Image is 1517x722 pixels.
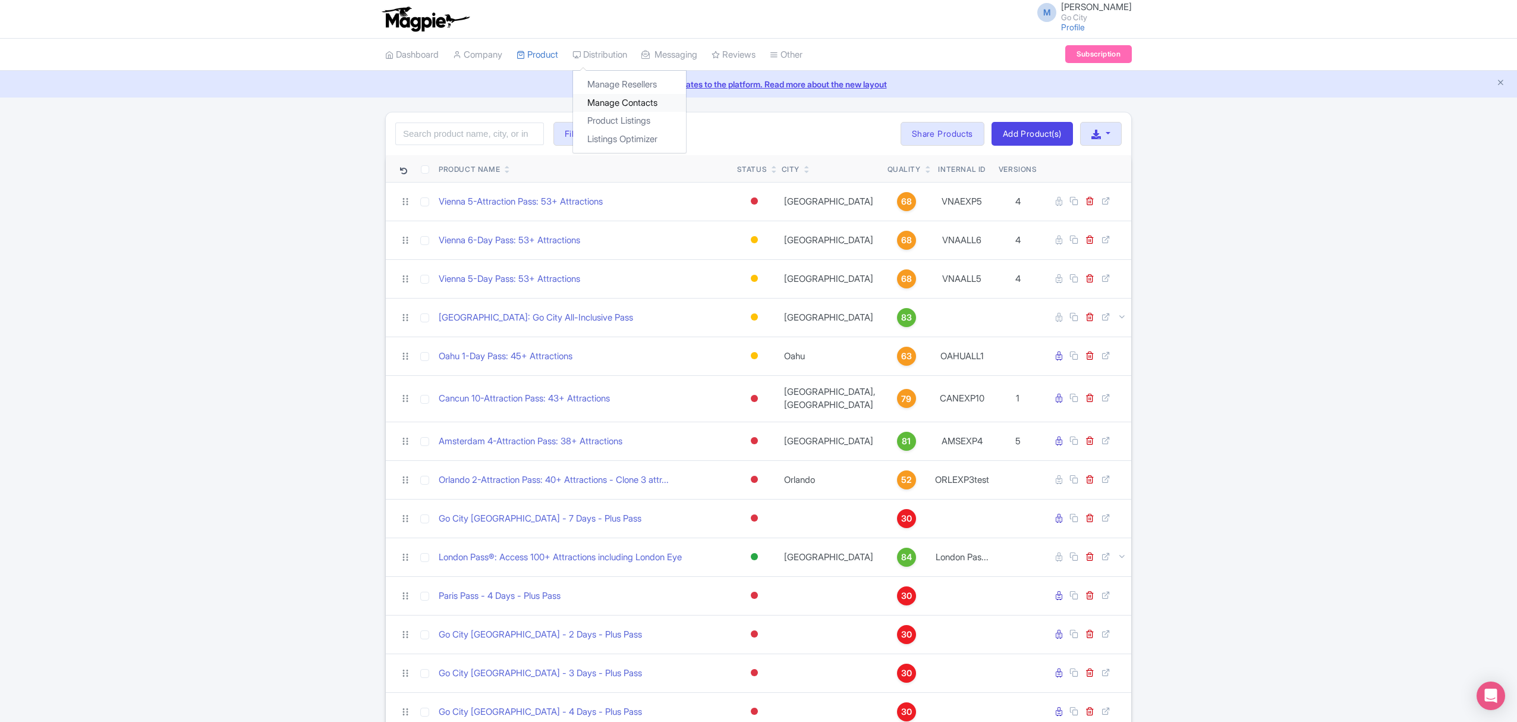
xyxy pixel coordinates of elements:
span: 1 [1016,393,1019,404]
span: 5 [1015,435,1021,447]
span: 79 [901,393,911,406]
span: [PERSON_NAME] [1061,1,1132,12]
div: Inactive [748,193,760,210]
span: 68 [901,195,912,208]
a: Vienna 5-Attraction Pass: 53+ Attractions [439,195,603,209]
td: [GEOGRAPHIC_DATA] [777,422,883,460]
span: M [1037,3,1056,22]
td: Orlando [777,460,883,499]
div: Product Name [439,164,500,175]
a: 30 [887,664,926,683]
div: Inactive [748,432,760,450]
a: Go City [GEOGRAPHIC_DATA] - 3 Days - Plus Pass [439,667,642,680]
a: 30 [887,586,926,605]
span: 63 [901,350,912,363]
a: M [PERSON_NAME] Go City [1030,2,1132,21]
div: Status [737,164,767,175]
a: 68 [887,192,926,211]
div: Building [748,309,760,326]
td: CANEXP10 [930,375,994,422]
a: Listings Optimizer [573,130,686,149]
button: Close announcement [1496,77,1505,90]
a: 68 [887,231,926,250]
span: 83 [901,311,912,324]
td: Oahu [777,337,883,375]
div: Inactive [748,510,760,527]
a: Dashboard [385,39,439,71]
td: [GEOGRAPHIC_DATA], [GEOGRAPHIC_DATA] [777,375,883,422]
span: 68 [901,272,912,285]
a: Manage Contacts [573,94,686,112]
a: Product [517,39,558,71]
a: 83 [887,308,926,327]
div: Inactive [748,390,760,407]
a: Oahu 1-Day Pass: 45+ Attractions [439,350,572,363]
td: [GEOGRAPHIC_DATA] [777,538,883,576]
img: logo-ab69f6fb50320c5b225c76a69d11143b.png [379,6,471,32]
a: London Pass®: Access 100+ Attractions including London Eye [439,551,682,564]
a: Orlando 2-Attraction Pass: 40+ Attractions - Clone 3 attr... [439,473,669,487]
a: Subscription [1065,45,1132,63]
a: Go City [GEOGRAPHIC_DATA] - 2 Days - Plus Pass [439,628,642,642]
div: City [782,164,800,175]
span: 30 [901,667,912,680]
td: AMSEXP4 [930,422,994,460]
a: Add Product(s) [992,122,1073,146]
a: Vienna 6-Day Pass: 53+ Attractions [439,234,580,247]
div: Building [748,231,760,249]
span: 84 [901,551,912,564]
div: Active [748,548,760,566]
a: Messaging [641,39,697,71]
a: Amsterdam 4-Attraction Pass: 38+ Attractions [439,435,622,448]
td: VNAALL6 [930,221,994,259]
span: 52 [901,473,912,486]
span: 30 [901,589,912,602]
span: 4 [1015,196,1021,207]
a: Share Products [901,122,984,146]
span: 30 [901,705,912,718]
div: Open Intercom Messenger [1477,682,1505,710]
td: VNAALL5 [930,259,994,298]
td: [GEOGRAPHIC_DATA] [777,259,883,298]
div: Inactive [748,587,760,604]
td: VNAEXP5 [930,182,994,221]
a: Go City [GEOGRAPHIC_DATA] - 4 Days - Plus Pass [439,705,642,719]
td: [GEOGRAPHIC_DATA] [777,298,883,337]
a: 79 [887,389,926,408]
a: 84 [887,548,926,567]
a: Reviews [712,39,756,71]
span: 68 [901,234,912,247]
span: 4 [1015,273,1021,284]
th: Internal ID [930,155,994,183]
a: Manage Resellers [573,76,686,94]
a: Company [453,39,502,71]
div: Inactive [748,626,760,643]
div: Inactive [748,471,760,488]
span: 30 [901,628,912,641]
div: Building [748,270,760,287]
div: Inactive [748,703,760,720]
a: [GEOGRAPHIC_DATA]: Go City All-Inclusive Pass [439,311,633,325]
div: Quality [887,164,921,175]
span: 30 [901,512,912,525]
a: Other [770,39,802,71]
a: 30 [887,625,926,644]
button: Filter by Collections [553,122,654,146]
a: 52 [887,470,926,489]
a: Vienna 5-Day Pass: 53+ Attractions [439,272,580,286]
div: Building [748,347,760,365]
th: Versions [994,155,1042,183]
a: Go City [GEOGRAPHIC_DATA] - 7 Days - Plus Pass [439,512,641,526]
a: 63 [887,347,926,366]
a: Cancun 10-Attraction Pass: 43+ Attractions [439,392,610,406]
a: 81 [887,432,926,451]
a: Distribution [572,39,627,71]
td: [GEOGRAPHIC_DATA] [777,182,883,221]
td: [GEOGRAPHIC_DATA] [777,221,883,259]
small: Go City [1061,14,1132,21]
a: Paris Pass - 4 Days - Plus Pass [439,589,561,603]
span: 4 [1015,234,1021,246]
span: 81 [902,435,911,448]
input: Search product name, city, or interal id [395,123,544,145]
td: London Pas... [930,538,994,576]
